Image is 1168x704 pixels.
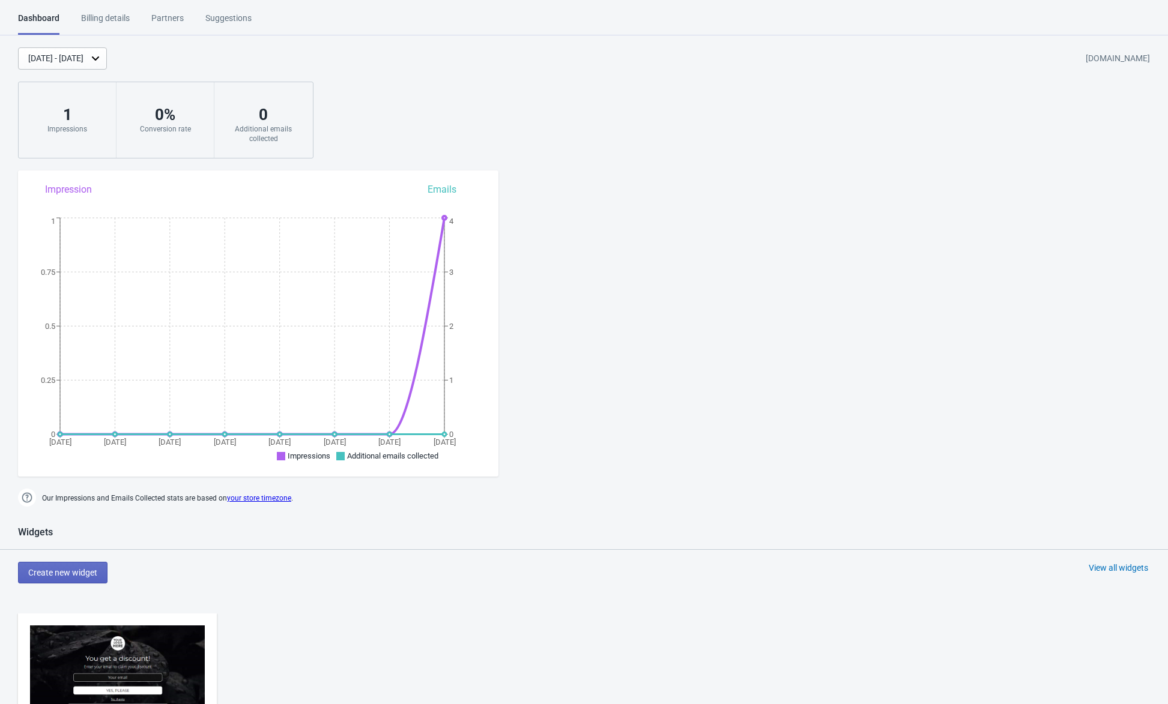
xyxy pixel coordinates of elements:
tspan: 2 [449,322,453,331]
img: help.png [18,489,36,507]
div: [DOMAIN_NAME] [1086,48,1150,70]
a: your store timezone [227,494,291,502]
span: Create new widget [28,568,97,577]
tspan: 0.75 [41,268,55,277]
div: Impressions [31,124,104,134]
div: Suggestions [205,12,252,33]
tspan: 0 [51,430,55,439]
span: Our Impressions and Emails Collected stats are based on . [42,489,293,508]
tspan: [DATE] [49,438,71,447]
button: Create new widget [18,562,107,583]
tspan: [DATE] [434,438,456,447]
div: Dashboard [18,12,59,35]
tspan: [DATE] [324,438,346,447]
tspan: [DATE] [378,438,401,447]
div: Conversion rate [129,124,202,134]
tspan: 1 [449,376,453,385]
div: [DATE] - [DATE] [28,52,83,65]
tspan: [DATE] [214,438,236,447]
span: Impressions [288,451,330,460]
div: View all widgets [1089,562,1148,574]
div: Additional emails collected [226,124,300,143]
tspan: 1 [51,217,55,226]
tspan: 4 [449,217,454,226]
div: 1 [31,105,104,124]
div: 0 % [129,105,202,124]
tspan: 0.25 [41,376,55,385]
div: 0 [226,105,300,124]
tspan: 0.5 [45,322,55,331]
tspan: [DATE] [268,438,291,447]
div: Billing details [81,12,130,33]
tspan: 3 [449,268,453,277]
div: Partners [151,12,184,33]
tspan: 0 [449,430,453,439]
tspan: [DATE] [104,438,126,447]
tspan: [DATE] [159,438,181,447]
span: Additional emails collected [347,451,438,460]
iframe: chat widget [1118,656,1156,692]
